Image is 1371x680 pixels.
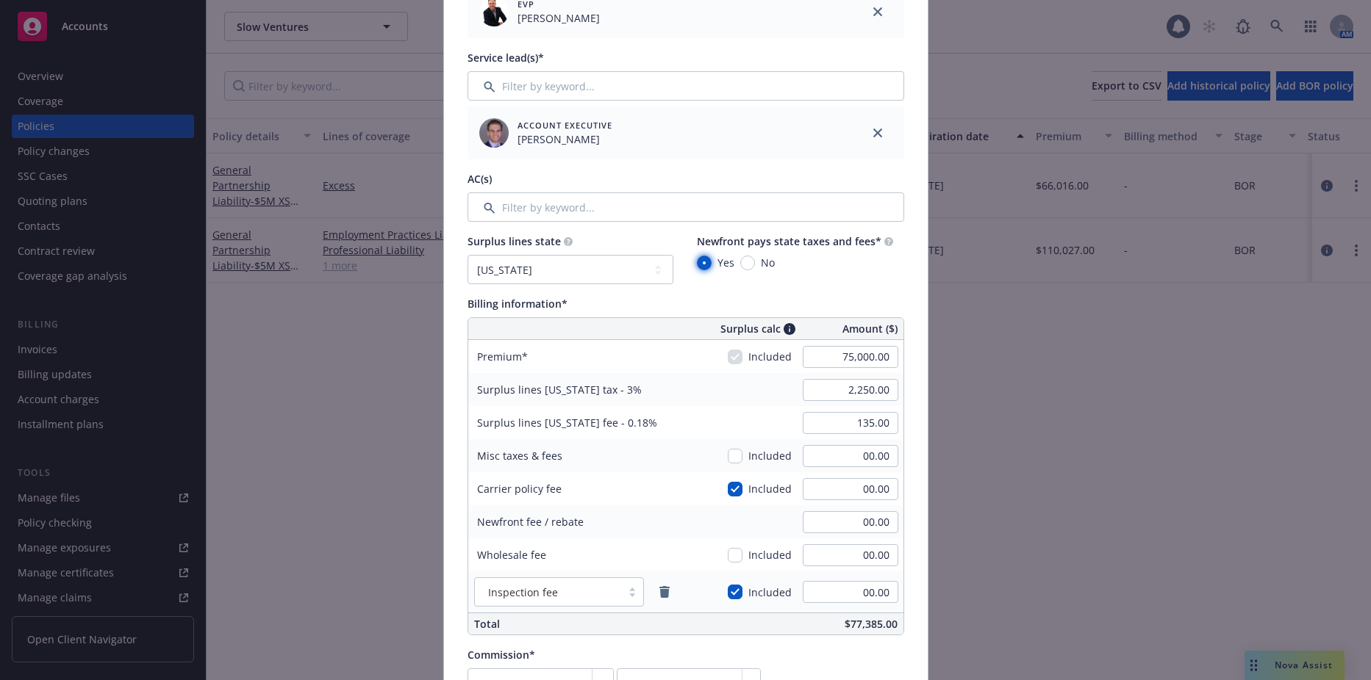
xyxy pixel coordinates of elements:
[474,617,500,631] span: Total
[468,51,544,65] span: Service lead(s)*
[803,346,898,368] input: 0.00
[518,10,600,26] span: [PERSON_NAME]
[477,416,657,430] span: Surplus lines [US_STATE] fee - 0.18%
[697,256,712,270] input: Yes
[717,255,734,270] span: Yes
[845,617,898,631] span: $77,385.00
[468,71,904,101] input: Filter by keyword...
[697,234,881,248] span: Newfront pays state taxes and fees*
[468,192,904,222] input: Filter by keyword...
[488,585,558,600] span: Inspection fee
[468,234,561,248] span: Surplus lines state
[761,255,775,270] span: No
[720,321,781,336] span: Surplus calc
[803,544,898,566] input: 0.00
[803,412,898,434] input: 0.00
[748,585,792,600] span: Included
[482,585,614,600] span: Inspection fee
[477,350,528,363] span: Premium
[477,515,584,529] span: Newfront fee / rebate
[477,548,546,562] span: Wholesale fee
[748,448,792,463] span: Included
[477,482,562,496] span: Carrier policy fee
[477,449,562,463] span: Misc taxes & fees
[468,172,492,186] span: AC(s)
[518,131,612,147] span: [PERSON_NAME]
[656,583,673,601] a: remove
[468,297,568,311] span: Billing information*
[468,648,535,662] span: Commission*
[748,481,792,496] span: Included
[748,349,792,364] span: Included
[803,511,898,533] input: 0.00
[803,478,898,500] input: 0.00
[869,3,887,21] a: close
[803,379,898,401] input: 0.00
[869,124,887,142] a: close
[842,321,898,336] span: Amount ($)
[518,119,612,131] span: Account Executive
[479,118,509,148] img: employee photo
[803,445,898,467] input: 0.00
[803,581,898,603] input: 0.00
[748,547,792,563] span: Included
[740,256,755,270] input: No
[477,383,642,397] span: Surplus lines [US_STATE] tax - 3%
